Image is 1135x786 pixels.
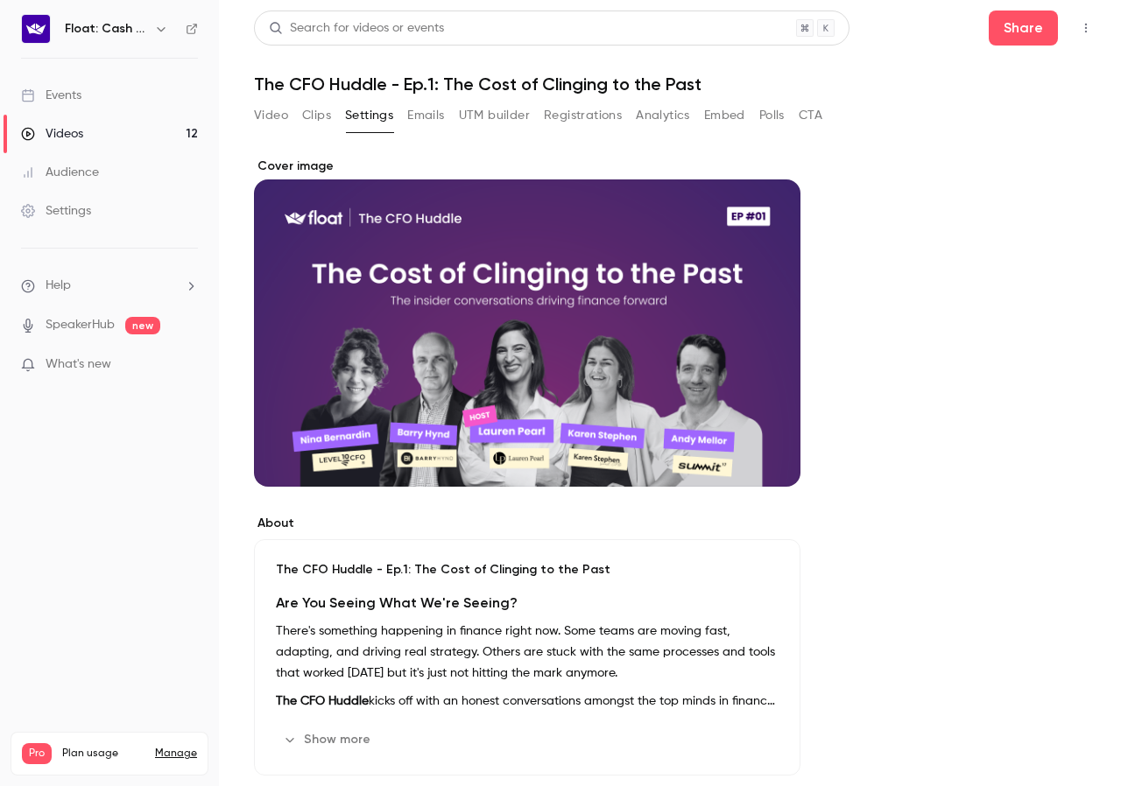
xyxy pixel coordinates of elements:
[1072,14,1100,42] button: Top Bar Actions
[254,158,800,487] section: Cover image
[302,102,331,130] button: Clips
[21,277,198,295] li: help-dropdown-opener
[407,102,444,130] button: Emails
[459,102,530,130] button: UTM builder
[46,277,71,295] span: Help
[276,695,369,707] strong: The CFO Huddle
[276,593,779,614] h2: Are You Seeing What We're Seeing?
[544,102,622,130] button: Registrations
[65,20,147,38] h6: Float: Cash Flow Intelligence Series
[21,164,99,181] div: Audience
[21,202,91,220] div: Settings
[799,102,822,130] button: CTA
[269,19,444,38] div: Search for videos or events
[254,102,288,130] button: Video
[22,15,50,43] img: Float: Cash Flow Intelligence Series
[276,726,381,754] button: Show more
[254,158,800,175] label: Cover image
[704,102,745,130] button: Embed
[254,515,800,532] label: About
[21,87,81,104] div: Events
[22,743,52,764] span: Pro
[155,747,197,761] a: Manage
[989,11,1058,46] button: Share
[21,125,83,143] div: Videos
[62,747,145,761] span: Plan usage
[46,355,111,374] span: What's new
[276,561,779,579] p: The CFO Huddle - Ep.1: The Cost of Clinging to the Past
[125,317,160,334] span: new
[345,102,393,130] button: Settings
[254,74,1100,95] h1: The CFO Huddle - Ep.1: The Cost of Clinging to the Past
[276,621,779,684] p: There's something happening in finance right now. Some teams are moving fast, adapting, and drivi...
[46,316,115,334] a: SpeakerHub
[177,357,198,373] iframe: Noticeable Trigger
[276,691,779,712] p: kicks off with an honest conversations amongst the top minds in finance about what happens when f...
[759,102,785,130] button: Polls
[636,102,690,130] button: Analytics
